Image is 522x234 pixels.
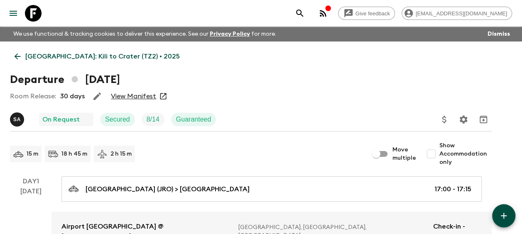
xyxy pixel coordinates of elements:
[10,27,279,41] p: We use functional & tracking cookies to deliver this experience. See our for more.
[439,141,492,166] span: Show Accommodation only
[10,91,56,101] p: Room Release:
[485,28,512,40] button: Dismiss
[402,7,512,20] div: [EMAIL_ADDRESS][DOMAIN_NAME]
[42,115,80,124] p: On Request
[61,150,87,158] p: 18 h 45 m
[27,150,38,158] p: 15 m
[411,10,512,17] span: [EMAIL_ADDRESS][DOMAIN_NAME]
[436,111,453,128] button: Update Price, Early Bird Discount and Costs
[86,184,250,194] p: [GEOGRAPHIC_DATA] (JRO) > [GEOGRAPHIC_DATA]
[25,51,180,61] p: [GEOGRAPHIC_DATA]: Kili to Crater (TZ2) • 2025
[475,111,492,128] button: Archive (Completed, Cancelled or Unsynced Departures only)
[292,5,308,22] button: search adventures
[61,176,482,202] a: [GEOGRAPHIC_DATA] (JRO) > [GEOGRAPHIC_DATA]17:00 - 17:15
[210,31,250,37] a: Privacy Policy
[5,5,22,22] button: menu
[10,71,120,88] h1: Departure [DATE]
[10,176,51,186] p: Day 1
[338,7,395,20] a: Give feedback
[10,112,26,127] button: SA
[60,91,85,101] p: 30 days
[351,10,395,17] span: Give feedback
[392,146,416,162] span: Move multiple
[105,115,130,124] p: Secured
[100,113,135,126] div: Secured
[455,111,472,128] button: Settings
[147,115,159,124] p: 8 / 14
[110,150,132,158] p: 2 h 15 m
[434,184,471,194] p: 17:00 - 17:15
[10,115,26,122] span: Seleman Ally
[13,116,21,123] p: S A
[10,48,184,65] a: [GEOGRAPHIC_DATA]: Kili to Crater (TZ2) • 2025
[142,113,164,126] div: Trip Fill
[111,92,156,100] a: View Manifest
[176,115,211,124] p: Guaranteed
